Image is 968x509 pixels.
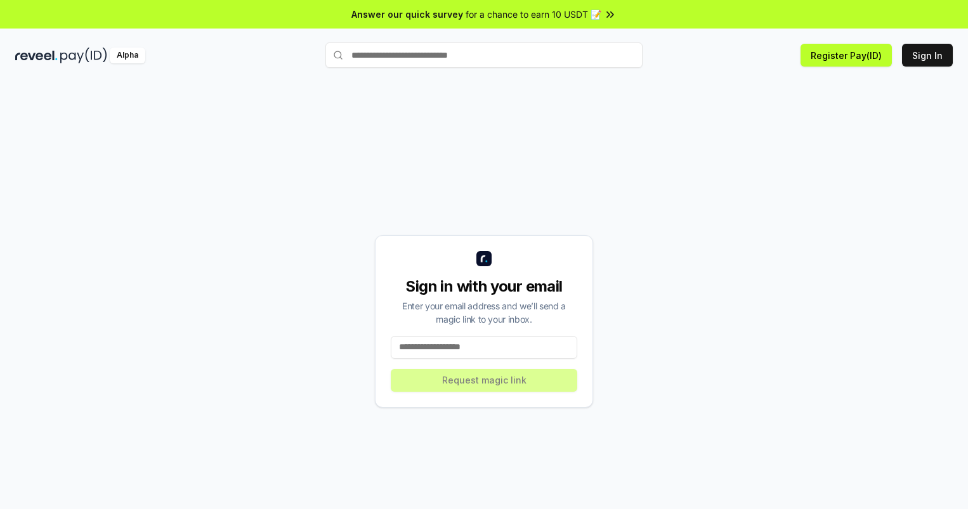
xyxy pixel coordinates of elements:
div: Enter your email address and we’ll send a magic link to your inbox. [391,299,577,326]
div: Alpha [110,48,145,63]
img: pay_id [60,48,107,63]
button: Sign In [902,44,953,67]
button: Register Pay(ID) [801,44,892,67]
span: for a chance to earn 10 USDT 📝 [466,8,601,21]
img: reveel_dark [15,48,58,63]
div: Sign in with your email [391,276,577,297]
img: logo_small [476,251,492,266]
span: Answer our quick survey [351,8,463,21]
